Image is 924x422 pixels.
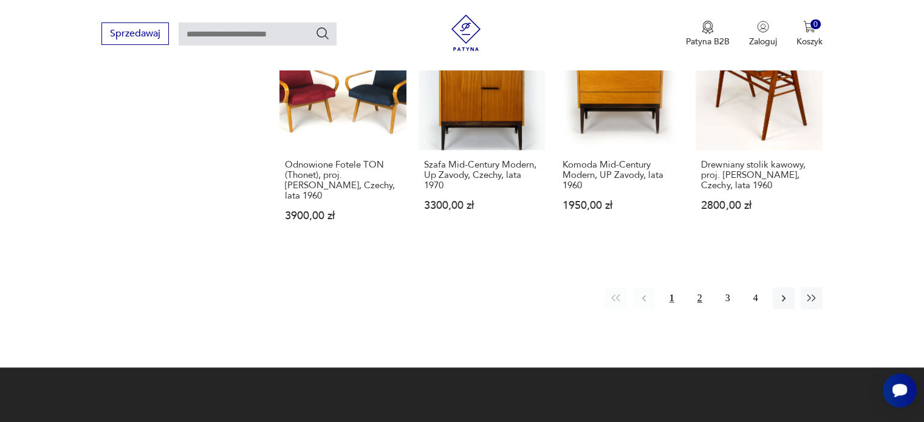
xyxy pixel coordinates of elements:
h3: Szafa Mid-Century Modern, Up Zavody, Czechy, lata 1970 [424,160,539,191]
button: Patyna B2B [686,21,730,47]
img: Ikona koszyka [803,21,815,33]
p: Koszyk [796,36,823,47]
p: 1950,00 zł [563,200,678,211]
a: Ikona medaluPatyna B2B [686,21,730,47]
a: KlasykDrewniany stolik kawowy, proj. František Jirák, Czechy, lata 1960Drewniany stolik kawowy, p... [696,24,822,245]
img: Ikona medalu [702,21,714,34]
h3: Drewniany stolik kawowy, proj. [PERSON_NAME], Czechy, lata 1960 [701,160,816,191]
a: KlasykSzafa Mid-Century Modern, Up Zavody, Czechy, lata 1970Szafa Mid-Century Modern, Up Zavody, ... [419,24,545,245]
p: 2800,00 zł [701,200,816,211]
button: Sprzedawaj [101,22,169,45]
button: 4 [745,287,767,309]
p: Patyna B2B [686,36,730,47]
button: Szukaj [315,26,330,41]
p: 3300,00 zł [424,200,539,211]
img: Patyna - sklep z meblami i dekoracjami vintage [448,15,484,51]
img: Ikonka użytkownika [757,21,769,33]
p: Zaloguj [749,36,777,47]
h3: Odnowione Fotele TON (Thonet), proj. [PERSON_NAME], Czechy, lata 1960 [285,160,400,201]
div: 0 [810,19,821,30]
p: 3900,00 zł [285,211,400,221]
h3: Komoda Mid-Century Modern, UP Zavody, lata 1960 [563,160,678,191]
iframe: Smartsupp widget button [883,373,917,407]
a: Sprzedawaj [101,30,169,39]
button: 1 [661,287,683,309]
button: 3 [717,287,739,309]
a: KlasykOdnowione Fotele TON (Thonet), proj. Jaroslav Smidek, Czechy, lata 1960Odnowione Fotele TON... [279,24,406,245]
a: Komoda Mid-Century Modern, UP Zavody, lata 1960Komoda Mid-Century Modern, UP Zavody, lata 1960195... [557,24,683,245]
button: 0Koszyk [796,21,823,47]
button: 2 [689,287,711,309]
button: Zaloguj [749,21,777,47]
